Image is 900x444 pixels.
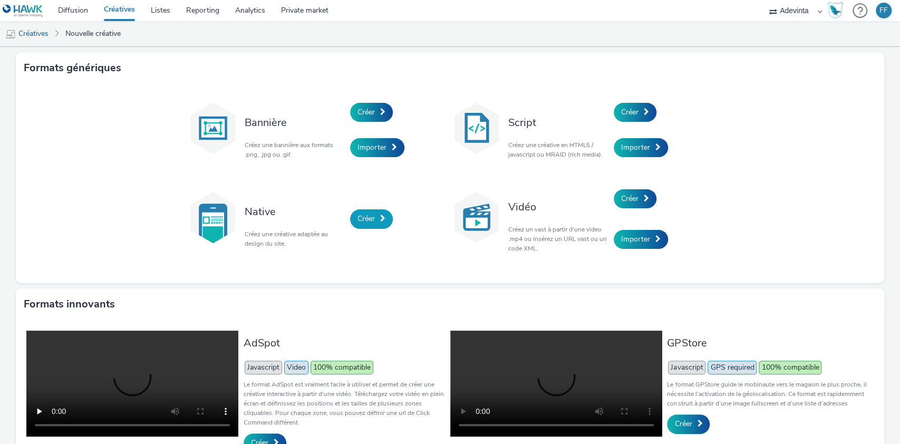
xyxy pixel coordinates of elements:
a: Importer [614,230,668,249]
h3: Formats génériques [24,60,121,76]
p: Créez une bannière aux formats .png, .jpg ou .gif. [245,140,345,159]
img: undefined Logo [3,4,43,17]
p: Le format AdSpot est vraiment facile à utiliser et permet de créer une créative interactive à par... [244,380,445,427]
div: FF [879,3,888,18]
span: 100% compatible [759,361,821,374]
a: Hawk Academy [827,2,847,19]
img: Hawk Academy [827,2,843,19]
span: Javascript [245,361,282,374]
h3: Native [245,205,345,219]
span: Créer [357,107,375,117]
p: Créez une créative adaptée au design du site. [245,229,345,248]
span: Importer [621,234,650,244]
span: Créer [621,107,638,117]
span: Créer [357,214,375,224]
p: Créez un vast à partir d'une video .mp4 ou insérez un URL vast ou un code XML. [508,225,608,253]
h3: Script [508,115,608,130]
span: Importer [621,142,650,152]
a: Créer [614,189,656,208]
h3: Bannière [245,115,345,130]
a: Créer [350,103,393,122]
img: mobile [5,29,16,40]
p: Créez une créative en HTML5 / javascript ou MRAID (rich media). [508,140,608,159]
h3: Vidéo [508,200,608,214]
img: video.svg [450,191,503,244]
span: Javascript [668,361,705,374]
span: Créer [621,194,638,204]
a: Nouvelle créative [60,21,126,46]
h3: GPStore [667,336,868,350]
a: Importer [614,138,668,157]
h3: Formats innovants [24,296,115,312]
span: Créer [674,419,692,429]
a: Importer [350,138,404,157]
img: code.svg [450,102,503,155]
a: Créer [350,209,393,228]
span: 100% compatible [311,361,373,374]
span: GPS required [708,361,757,374]
span: Importer [357,142,386,152]
img: native.svg [187,191,239,244]
a: Créer [614,103,656,122]
span: Video [284,361,308,374]
p: Le format GPStore guide le mobinaute vers le magasin le plus proche, il nécessite l’activation de... [667,380,868,408]
a: Créer [667,414,710,433]
h3: AdSpot [244,336,445,350]
img: banner.svg [187,102,239,155]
